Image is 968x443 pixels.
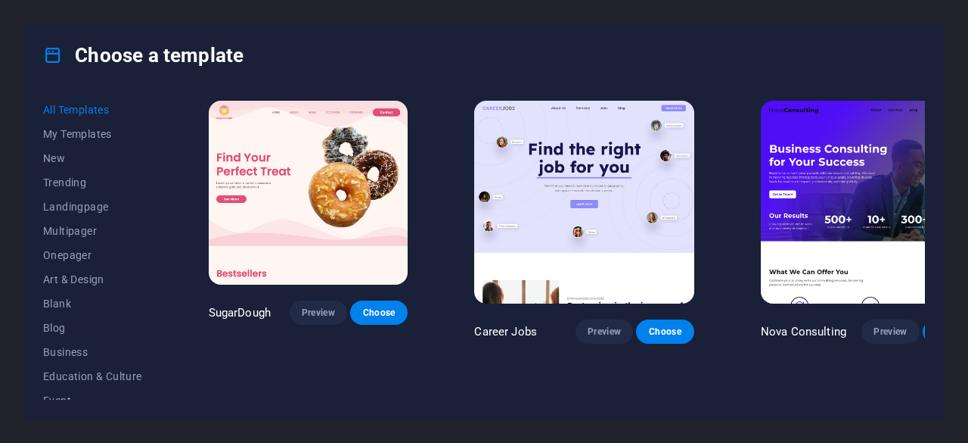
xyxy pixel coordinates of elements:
[861,320,919,344] button: Preview
[43,346,142,358] span: Business
[43,267,142,292] button: Art & Design
[43,98,142,122] button: All Templates
[588,326,621,338] span: Preview
[43,43,244,67] h4: Choose a template
[43,249,142,261] span: Onepager
[43,176,142,189] span: Trending
[43,128,142,140] span: My Templates
[43,340,142,364] button: Business
[43,219,142,243] button: Multipager
[636,320,693,344] button: Choose
[43,370,142,382] span: Education & Culture
[209,101,408,285] img: SugarDough
[350,301,408,325] button: Choose
[43,316,142,340] button: Blog
[873,326,907,338] span: Preview
[43,364,142,388] button: Education & Culture
[43,388,142,413] button: Event
[43,292,142,316] button: Blank
[761,324,846,339] p: Nova Consulting
[43,395,142,407] span: Event
[648,326,681,338] span: Choose
[209,305,271,320] p: SugarDough
[43,201,142,213] span: Landingpage
[43,225,142,237] span: Multipager
[43,273,142,285] span: Art & Design
[43,152,142,164] span: New
[474,324,537,339] p: Career Jobs
[43,322,142,334] span: Blog
[43,122,142,146] button: My Templates
[576,320,633,344] button: Preview
[290,301,347,325] button: Preview
[43,104,142,116] span: All Templates
[474,101,693,304] img: Career Jobs
[43,146,142,170] button: New
[43,298,142,310] span: Blank
[43,243,142,267] button: Onepager
[362,307,396,319] span: Choose
[43,195,142,219] button: Landingpage
[43,170,142,195] button: Trending
[302,307,335,319] span: Preview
